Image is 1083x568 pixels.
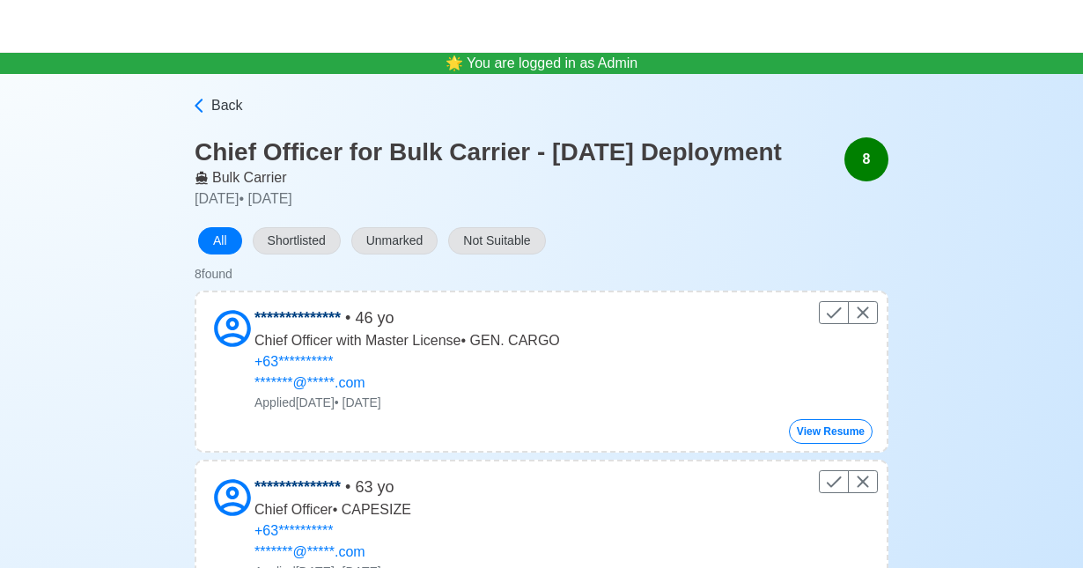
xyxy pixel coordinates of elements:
[819,470,878,493] div: Control
[195,188,782,210] p: [DATE] • [DATE]
[254,394,560,412] p: Applied [DATE] • [DATE]
[819,301,878,324] div: Control
[254,499,411,520] p: Chief Officer • CAPESIZE
[15,12,104,44] img: Magsaysay
[14,1,105,52] button: Magsaysay
[190,95,888,116] a: Back
[844,137,888,181] div: 8
[253,227,341,254] button: Shortlisted
[254,306,560,330] p: • 46 yo
[789,419,873,444] button: View Resume
[195,265,232,284] div: 8 found
[448,227,545,254] button: Not Suitable
[254,330,560,351] p: Chief Officer with Master License • GEN. CARGO
[351,227,438,254] button: Unmarked
[254,476,411,499] p: • 63 yo
[443,51,465,76] span: bell
[195,137,782,167] h3: Chief Officer for Bulk Carrier - [DATE] Deployment
[211,95,243,116] span: Back
[195,167,782,188] p: Bulk Carrier
[198,227,242,254] button: All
